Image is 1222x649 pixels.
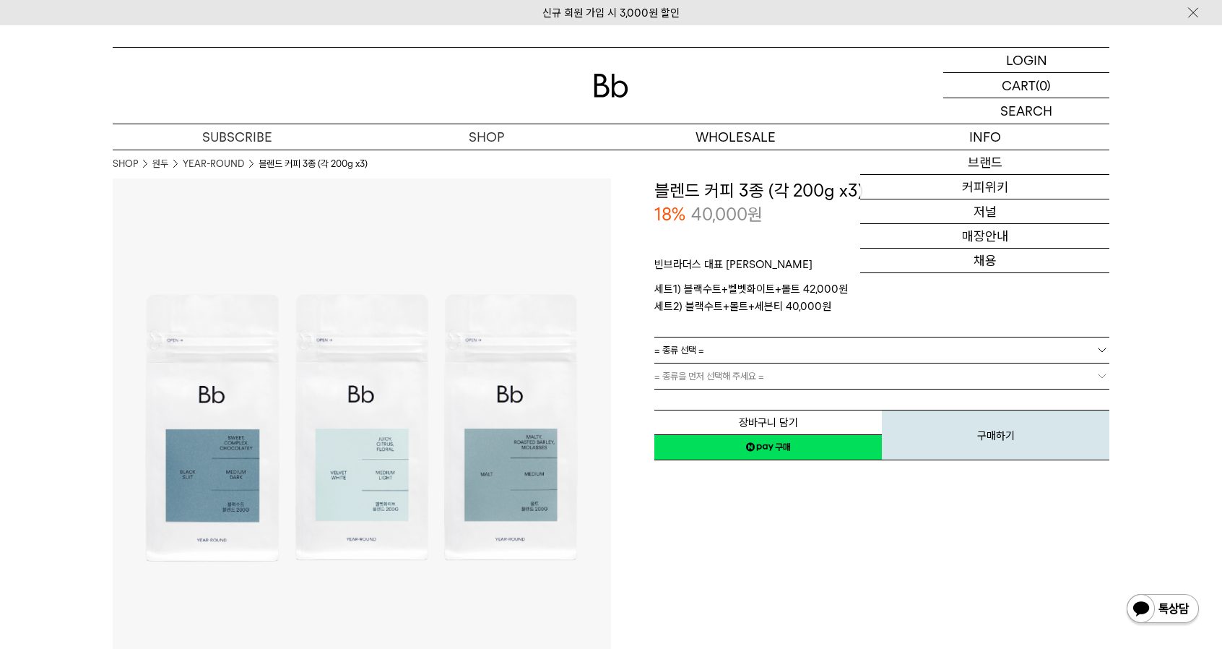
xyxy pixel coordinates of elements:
[654,364,764,389] span: = 종류을 먼저 선택해 주세요 =
[654,338,704,363] span: = 종류 선택 =
[1006,48,1047,72] p: LOGIN
[747,204,763,225] span: 원
[1125,593,1200,627] img: 카카오톡 채널 1:1 채팅 버튼
[860,124,1109,150] p: INFO
[860,199,1109,224] a: 저널
[882,410,1109,460] button: 구매하기
[860,249,1109,273] a: 채용
[943,73,1109,98] a: CART (0)
[860,224,1109,249] a: 매장안내
[183,157,244,171] a: YEAR-ROUND
[611,124,860,150] p: WHOLESALE
[1036,73,1051,98] p: (0)
[113,157,138,171] a: SHOP
[860,150,1109,175] a: 브랜드
[152,157,168,171] a: 원두
[1002,73,1036,98] p: CART
[542,7,680,20] a: 신규 회원 가입 시 3,000원 할인
[654,434,882,460] a: 새창
[1000,98,1052,124] p: SEARCH
[654,280,1109,315] p: 세트1) 블랙수트+벨벳화이트+몰트 42,000원 세트2) 블랙수트+몰트+세븐티 40,000원
[259,157,368,171] li: 블렌드 커피 3종 (각 200g x3)
[654,410,882,435] button: 장바구니 담기
[654,202,685,227] p: 18%
[860,175,1109,199] a: 커피위키
[362,124,611,150] a: SHOP
[594,74,628,98] img: 로고
[943,48,1109,73] a: LOGIN
[654,179,1109,203] h3: 블렌드 커피 3종 (각 200g x3)
[654,256,1109,280] p: 빈브라더스 대표 [PERSON_NAME]
[691,202,763,227] p: 40,000
[113,124,362,150] a: SUBSCRIBE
